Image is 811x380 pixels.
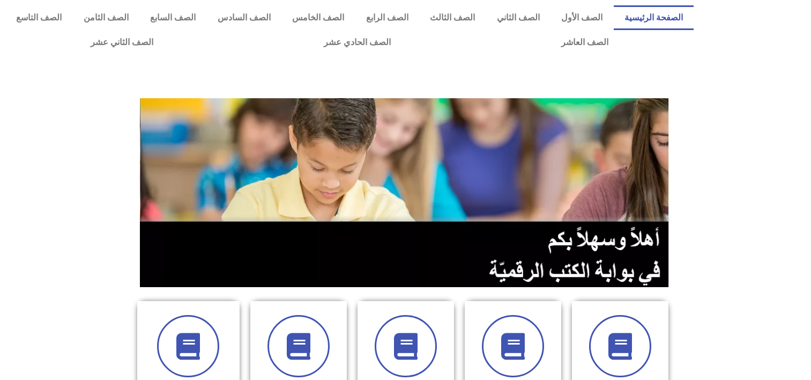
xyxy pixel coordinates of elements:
[355,5,420,30] a: الصف الرابع
[207,5,282,30] a: الصف السادس
[419,5,486,30] a: الصف الثالث
[486,5,551,30] a: الصف الثاني
[614,5,694,30] a: الصفحة الرئيسية
[5,5,73,30] a: الصف التاسع
[5,30,239,55] a: الصف الثاني عشر
[73,5,140,30] a: الصف الثامن
[476,30,694,55] a: الصف العاشر
[550,5,614,30] a: الصف الأول
[239,30,476,55] a: الصف الحادي عشر
[139,5,207,30] a: الصف السابع
[281,5,355,30] a: الصف الخامس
